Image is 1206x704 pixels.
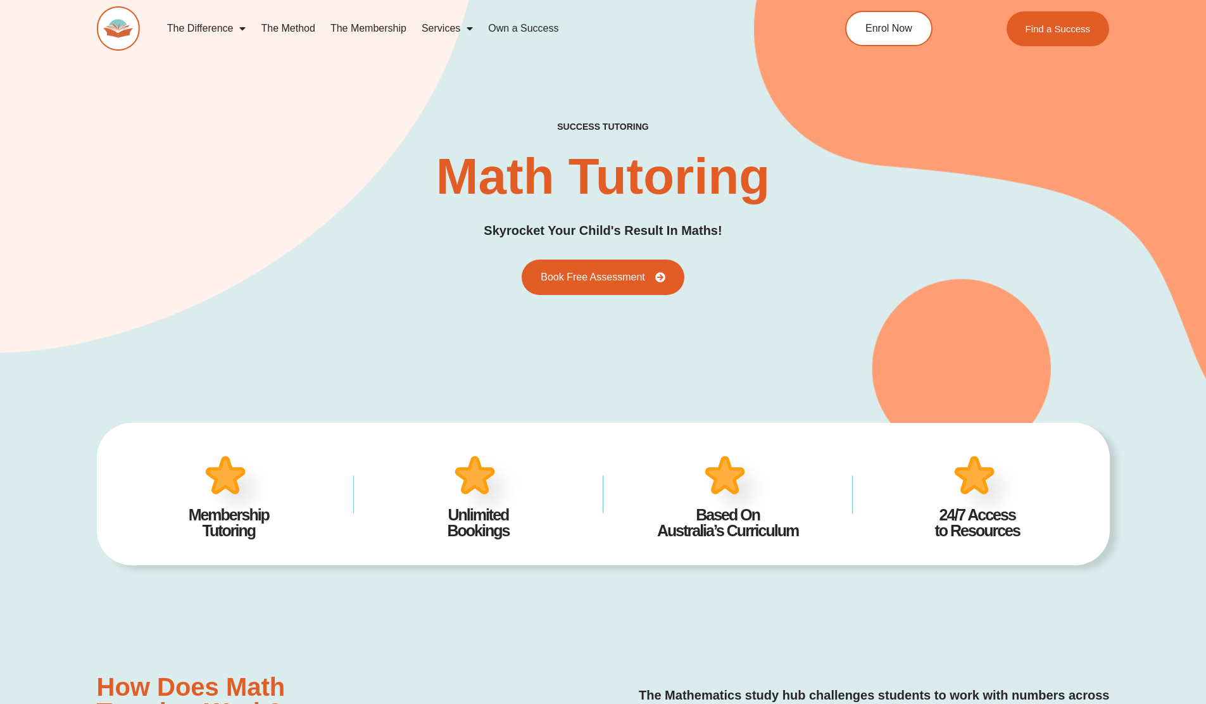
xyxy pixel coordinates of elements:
a: Enrol Now [845,11,933,46]
h4: 24/7 Access to Resources [872,507,1083,539]
a: Book Free Assessment [522,260,684,295]
h4: success tutoring [557,122,648,132]
a: The Difference [160,14,254,43]
h4: Membership Tutoring [123,507,335,539]
h3: Skyrocket Your Child's Result In Maths! [484,221,722,241]
h4: Unlimited Bookings [373,507,584,539]
h2: Math Tutoring [436,151,770,202]
span: Enrol Now [865,23,912,34]
a: The Method [253,14,322,43]
span: Book Free Assessment [541,272,645,282]
h4: Based On Australia’s Curriculum [622,507,834,539]
a: Own a Success [481,14,566,43]
a: The Membership [323,14,414,43]
a: Services [414,14,481,43]
span: Find a Success [1026,24,1091,34]
a: Find a Success [1007,11,1110,46]
nav: Menu [160,14,788,43]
